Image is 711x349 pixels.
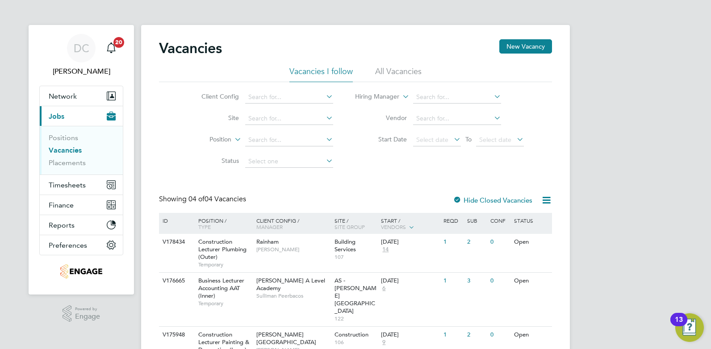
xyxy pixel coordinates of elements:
[256,246,330,253] span: [PERSON_NAME]
[40,195,123,215] button: Finance
[160,273,192,289] div: V176665
[488,213,511,228] div: Conf
[49,241,87,249] span: Preferences
[113,37,124,48] span: 20
[441,273,464,289] div: 1
[40,175,123,195] button: Timesheets
[512,234,551,250] div: Open
[49,146,82,154] a: Vacancies
[188,195,205,204] span: 04 of
[102,34,120,62] a: 20
[40,215,123,235] button: Reports
[381,223,406,230] span: Vendors
[488,327,511,343] div: 0
[335,339,377,346] span: 106
[381,277,439,285] div: [DATE]
[198,238,247,261] span: Construction Lecturer Plumbing (Outer)
[381,246,390,253] span: 14
[335,331,368,338] span: Construction
[198,223,211,230] span: Type
[441,234,464,250] div: 1
[245,134,333,146] input: Search for...
[245,91,333,104] input: Search for...
[256,238,279,245] span: Rainham
[49,112,64,120] span: Jobs
[381,238,439,246] div: [DATE]
[188,195,246,204] span: 04 Vacancies
[465,273,488,289] div: 3
[453,196,532,204] label: Hide Closed Vacancies
[512,213,551,228] div: Status
[160,234,192,250] div: V178434
[49,158,86,167] a: Placements
[348,92,399,101] label: Hiring Manager
[198,277,244,299] span: Business Lecturer Accounting AAT (Inner)
[49,221,75,229] span: Reports
[188,114,239,122] label: Site
[675,320,683,331] div: 13
[245,155,333,168] input: Select one
[499,39,552,54] button: New Vacancy
[256,292,330,299] span: Sulliman Peerbacos
[180,135,231,144] label: Position
[49,133,78,142] a: Positions
[256,277,325,292] span: [PERSON_NAME] A Level Academy
[39,264,123,278] a: Go to home page
[39,34,123,77] a: DC[PERSON_NAME]
[160,213,192,228] div: ID
[188,157,239,165] label: Status
[60,264,102,278] img: jjfox-logo-retina.png
[413,91,501,104] input: Search for...
[29,25,134,295] nav: Main navigation
[335,223,365,230] span: Site Group
[188,92,239,100] label: Client Config
[192,213,254,234] div: Position /
[159,39,222,57] h2: Vacancies
[416,136,448,144] span: Select date
[40,106,123,126] button: Jobs
[289,66,353,82] li: Vacancies I follow
[441,213,464,228] div: Reqd
[465,213,488,228] div: Sub
[49,201,74,209] span: Finance
[256,331,316,346] span: [PERSON_NAME][GEOGRAPHIC_DATA]
[198,300,252,307] span: Temporary
[39,66,123,77] span: Dan Clarke
[335,315,377,322] span: 122
[160,327,192,343] div: V175948
[381,285,387,292] span: 6
[479,136,511,144] span: Select date
[335,253,377,261] span: 107
[355,114,407,122] label: Vendor
[355,135,407,143] label: Start Date
[75,313,100,320] span: Engage
[512,327,551,343] div: Open
[245,112,333,125] input: Search for...
[159,195,248,204] div: Showing
[74,42,89,54] span: DC
[40,86,123,106] button: Network
[512,273,551,289] div: Open
[379,213,441,235] div: Start /
[335,277,376,315] span: AS - [PERSON_NAME][GEOGRAPHIC_DATA]
[198,261,252,268] span: Temporary
[465,327,488,343] div: 2
[413,112,501,125] input: Search for...
[256,223,283,230] span: Manager
[463,133,474,145] span: To
[381,339,387,346] span: 9
[675,313,704,342] button: Open Resource Center, 13 new notifications
[488,234,511,250] div: 0
[75,305,100,313] span: Powered by
[254,213,332,234] div: Client Config /
[465,234,488,250] div: 2
[49,181,86,189] span: Timesheets
[375,66,422,82] li: All Vacancies
[332,213,379,234] div: Site /
[441,327,464,343] div: 1
[40,235,123,255] button: Preferences
[381,331,439,339] div: [DATE]
[49,92,77,100] span: Network
[335,238,356,253] span: Building Services
[63,305,100,322] a: Powered byEngage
